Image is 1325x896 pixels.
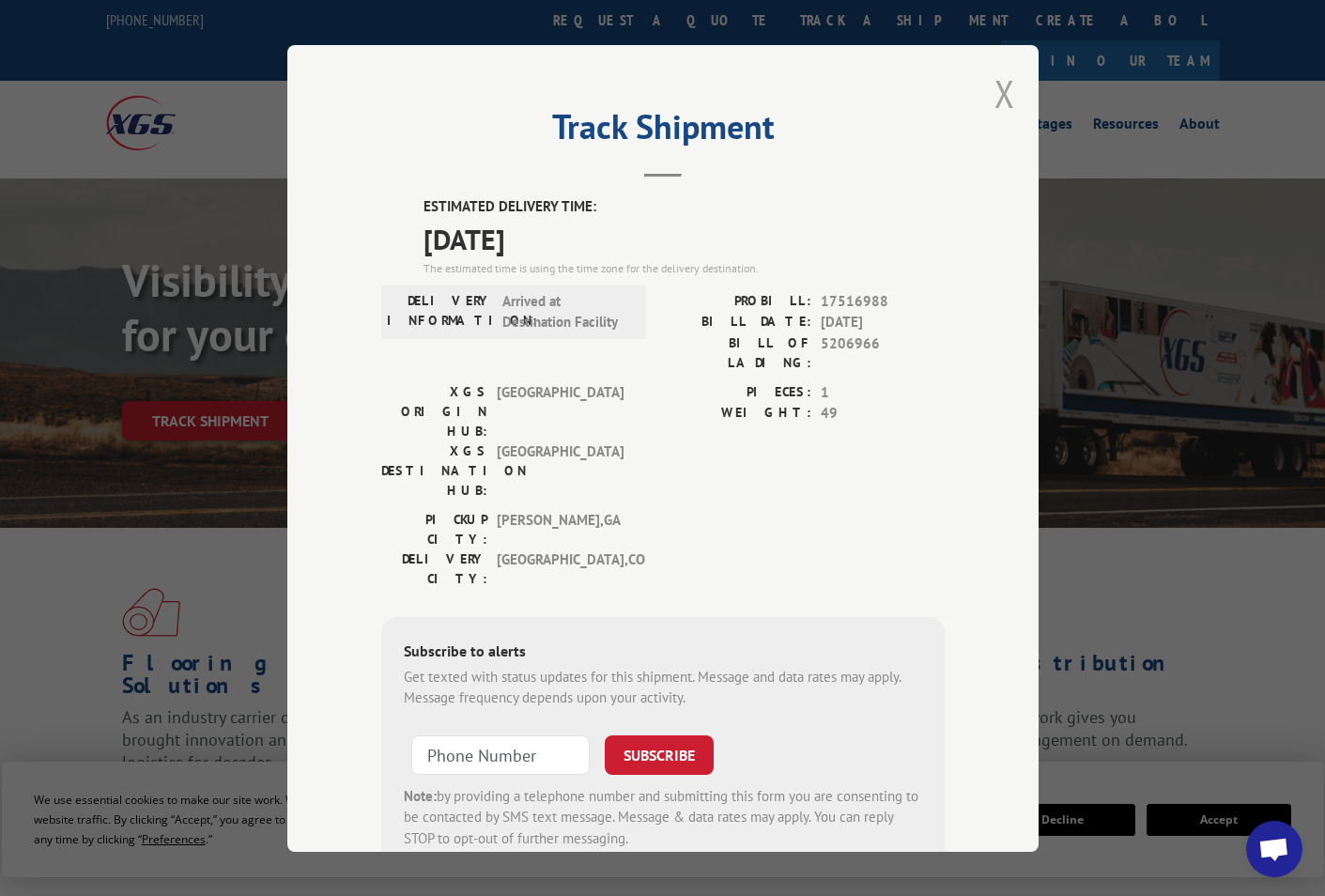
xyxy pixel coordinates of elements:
label: PROBILL: [663,290,811,312]
span: [GEOGRAPHIC_DATA] [497,440,624,500]
span: 49 [821,403,945,425]
label: XGS ORIGIN HUB: [381,381,487,440]
span: [GEOGRAPHIC_DATA] [497,381,624,440]
span: [DATE] [821,312,945,333]
span: 1 [821,381,945,403]
span: [GEOGRAPHIC_DATA] , CO [497,548,624,588]
h2: Track Shipment [381,114,945,149]
label: PICKUP CITY: [381,509,487,548]
div: by providing a telephone number and submitting this form you are consenting to be contacted by SM... [404,785,922,849]
div: Open chat [1246,821,1302,877]
label: XGS DESTINATION HUB: [381,440,487,500]
span: [PERSON_NAME] , GA [497,509,624,548]
div: Subscribe to alerts [404,639,922,666]
strong: Note: [404,786,437,804]
label: BILL DATE: [663,312,811,333]
div: Get texted with status updates for this shipment. Message and data rates may apply. Message frequ... [404,666,922,708]
label: DELIVERY INFORMATION: [387,290,493,332]
label: ESTIMATED DELIVERY TIME: [424,196,945,218]
span: Arrived at Destination Facility [502,290,629,332]
button: Close modal [994,69,1015,118]
button: SUBSCRIBE [605,734,714,774]
label: PIECES: [663,381,811,403]
label: BILL OF LADING: [663,332,811,372]
label: WEIGHT: [663,403,811,425]
span: 5206966 [821,332,945,372]
input: Phone Number [411,734,590,774]
span: 17516988 [821,290,945,312]
div: The estimated time is using the time zone for the delivery destination. [424,259,945,276]
label: DELIVERY CITY: [381,548,487,588]
span: [DATE] [424,217,945,259]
